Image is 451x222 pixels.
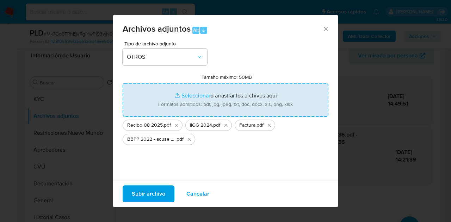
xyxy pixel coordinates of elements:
[255,122,264,129] span: .pdf
[202,74,252,80] label: Tamaño máximo: 50MB
[123,49,207,65] button: OTROS
[172,121,181,129] button: Eliminar Recibo 08 2025.pdf
[190,122,212,129] span: IIGG 2024
[132,186,165,202] span: Subir archivo
[186,186,209,202] span: Cancelar
[123,23,191,35] span: Archivos adjuntos
[123,185,174,202] button: Subir archivo
[177,185,218,202] button: Cancelar
[127,122,163,129] span: Recibo 08 2025
[202,27,205,33] span: a
[163,122,171,129] span: .pdf
[185,135,193,144] button: Eliminar BBPP 2022 - acuse de adhesion de regularizacion.pdf
[175,136,184,143] span: .pdf
[127,53,196,61] span: OTROS
[123,117,328,145] ul: Archivos seleccionados
[322,25,329,32] button: Cerrar
[124,41,209,46] span: Tipo de archivo adjunto
[212,122,220,129] span: .pdf
[127,136,175,143] span: BBPP 2022 - acuse de adhesion de regularizacion
[222,121,230,129] button: Eliminar IIGG 2024.pdf
[265,121,273,129] button: Eliminar Factura.pdf
[239,122,255,129] span: Factura
[193,27,199,33] span: Alt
